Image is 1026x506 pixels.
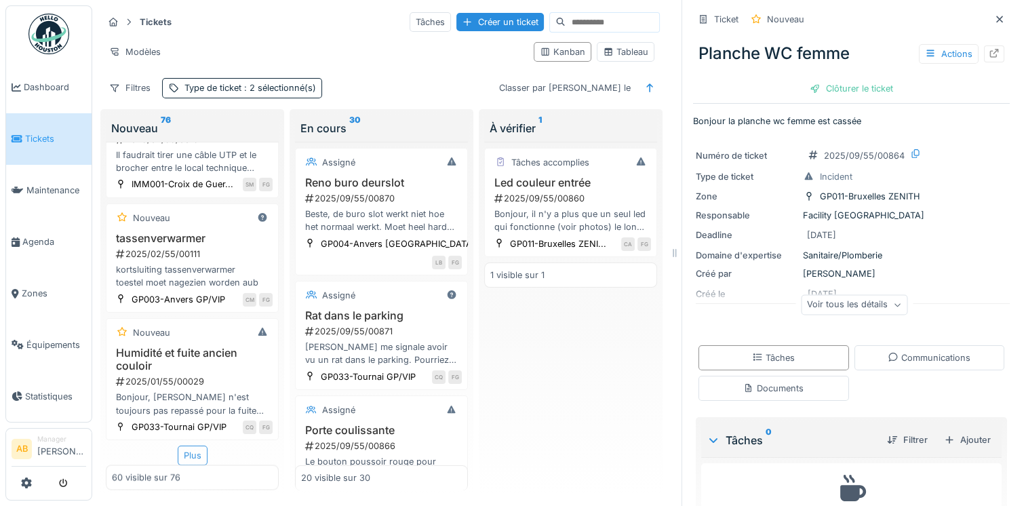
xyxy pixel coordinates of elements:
[752,351,795,364] div: Tâches
[939,431,996,449] div: Ajouter
[301,424,462,437] h3: Porte coulissante
[6,319,92,370] a: Équipements
[112,263,273,289] div: kortsluiting tassenverwarmer toestel moet nagezien worden aub
[743,382,804,395] div: Documents
[25,390,86,403] span: Statistiques
[132,293,225,306] div: GP003-Anvers GP/VIP
[696,267,797,280] div: Créé par
[161,120,171,136] sup: 76
[807,229,836,241] div: [DATE]
[103,78,157,98] div: Filtres
[6,370,92,422] a: Statistiques
[26,338,86,351] span: Équipements
[804,79,899,98] div: Clôturer le ticket
[301,309,462,322] h3: Rat dans le parking
[25,132,86,145] span: Tickets
[696,267,1007,280] div: [PERSON_NAME]
[448,256,462,269] div: FG
[6,268,92,319] a: Zones
[510,237,606,250] div: GP011-Bruxelles ZENI...
[132,178,233,191] div: IMM001-Croix de Guer...
[259,421,273,434] div: FG
[714,13,738,26] div: Ticket
[820,190,920,203] div: GP011-Bruxelles ZENITH
[824,149,905,162] div: 2025/09/55/00864
[490,208,651,233] div: Bonjour, il n'y a plus que un seul led qui fonctionne (voir photos) le long des entrée
[410,12,451,32] div: Tâches
[511,156,589,169] div: Tâches accomplies
[301,208,462,233] div: Beste, de buro slot werkt niet hoe het normaal werkt. Moet heel hard trekken aan de deur. Gelieve...
[178,446,208,465] div: Plus
[28,14,69,54] img: Badge_color-CXgf-gQk.svg
[133,212,170,225] div: Nouveau
[693,115,1010,128] p: Bonjour la planche wc femme est cassée
[304,325,462,338] div: 2025/09/55/00871
[301,455,462,481] div: Le bouton poussoir rouge pour garder les portes ouvertes ne fonctionne plus
[888,351,970,364] div: Communications
[766,432,772,448] sup: 0
[259,178,273,191] div: FG
[112,149,273,174] div: Il faudrait tirer une câble UTP et le brocher entre le local technique intermédiare et un emplace...
[6,165,92,216] a: Maintenance
[241,83,316,93] span: : 2 sélectionné(s)
[26,184,86,197] span: Maintenance
[132,421,226,433] div: GP033-Tournai GP/VIP
[12,434,86,467] a: AB Manager[PERSON_NAME]
[707,432,876,448] div: Tâches
[243,178,256,191] div: SM
[37,434,86,463] li: [PERSON_NAME]
[321,237,475,250] div: GP004-Anvers [GEOGRAPHIC_DATA]
[134,16,177,28] strong: Tickets
[349,120,361,136] sup: 30
[603,45,648,58] div: Tableau
[820,170,852,183] div: Incident
[115,248,273,260] div: 2025/02/55/00111
[301,176,462,189] h3: Reno buro deurslot
[300,120,462,136] div: En cours
[432,370,446,384] div: CQ
[304,192,462,205] div: 2025/09/55/00870
[637,237,651,251] div: FG
[456,13,544,31] div: Créer un ticket
[767,13,804,26] div: Nouveau
[432,256,446,269] div: LB
[301,340,462,366] div: [PERSON_NAME] me signale avoir vu un rat dans le parking. Pourriez-vous rappeler Ecoserv? [GEOGRA...
[304,440,462,452] div: 2025/09/55/00866
[243,421,256,434] div: CQ
[696,249,1007,262] div: Sanitaire/Plomberie
[259,293,273,307] div: FG
[243,293,256,307] div: CM
[184,81,316,94] div: Type de ticket
[115,375,273,388] div: 2025/01/55/00029
[448,370,462,384] div: FG
[37,434,86,444] div: Manager
[696,170,797,183] div: Type de ticket
[696,209,1007,222] div: Facility [GEOGRAPHIC_DATA]
[919,44,979,64] div: Actions
[696,249,797,262] div: Domaine d'expertise
[6,113,92,165] a: Tickets
[882,431,933,449] div: Filtrer
[12,439,32,459] li: AB
[490,176,651,189] h3: Led couleur entrée
[490,120,652,136] div: À vérifier
[696,149,797,162] div: Numéro de ticket
[112,347,273,372] h3: Humidité et fuite ancien couloir
[112,232,273,245] h3: tassenverwarmer
[322,156,355,169] div: Assigné
[111,120,273,136] div: Nouveau
[322,404,355,416] div: Assigné
[493,78,637,98] div: Classer par [PERSON_NAME] le
[112,391,273,416] div: Bonjour, [PERSON_NAME] n'est toujours pas repassé pour la fuite qu'on avait remarqué avec [PERSON...
[490,269,545,281] div: 1 visible sur 1
[693,36,1010,71] div: Planche WC femme
[540,45,585,58] div: Kanban
[22,287,86,300] span: Zones
[696,190,797,203] div: Zone
[6,62,92,113] a: Dashboard
[103,42,167,62] div: Modèles
[24,81,86,94] span: Dashboard
[112,471,180,484] div: 60 visible sur 76
[6,216,92,268] a: Agenda
[696,209,797,222] div: Responsable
